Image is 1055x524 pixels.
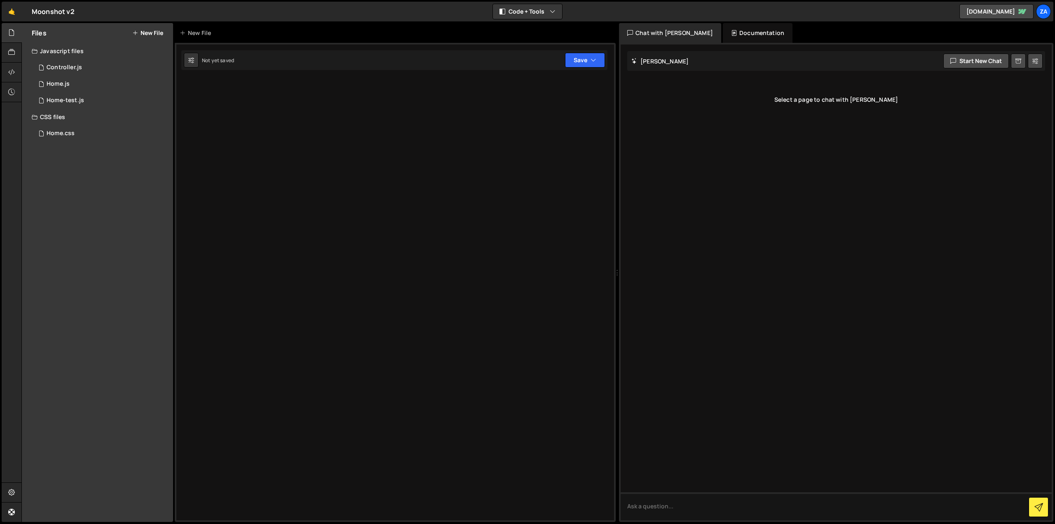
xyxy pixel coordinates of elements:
[180,29,214,37] div: New File
[132,30,163,36] button: New File
[47,64,82,71] div: Controller.js
[619,23,721,43] div: Chat with [PERSON_NAME]
[32,7,75,16] div: Moonshot v2
[32,125,173,142] div: 15117/39879.css
[22,109,173,125] div: CSS files
[943,54,1009,68] button: Start new chat
[202,57,234,64] div: Not yet saved
[2,2,22,21] a: 🤙
[959,4,1034,19] a: [DOMAIN_NAME]
[32,28,47,37] h2: Files
[723,23,792,43] div: Documentation
[22,43,173,59] div: Javascript files
[1036,4,1051,19] a: Za
[493,4,562,19] button: Code + Tools
[32,76,173,92] div: 15117/39540.js
[47,97,84,104] div: Home-test.js
[565,53,605,68] button: Save
[47,80,70,88] div: Home.js
[47,130,75,137] div: Home.css
[631,57,689,65] h2: [PERSON_NAME]
[32,92,173,109] div: 15117/40681.js
[32,59,173,76] div: 15117/43387.js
